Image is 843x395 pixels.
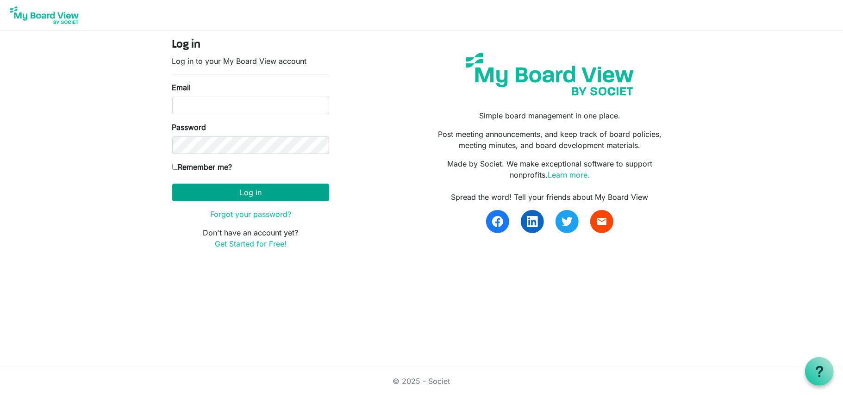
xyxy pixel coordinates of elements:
[172,184,329,201] button: Log in
[459,46,641,103] img: my-board-view-societ.svg
[527,216,538,227] img: linkedin.svg
[428,110,671,121] p: Simple board management in one place.
[596,216,607,227] span: email
[210,210,291,219] a: Forgot your password?
[215,239,287,248] a: Get Started for Free!
[172,38,329,52] h4: Log in
[562,216,573,227] img: twitter.svg
[172,227,329,249] p: Don't have an account yet?
[172,56,329,67] p: Log in to your My Board View account
[428,158,671,180] p: Made by Societ. We make exceptional software to support nonprofits.
[172,164,178,170] input: Remember me?
[172,122,206,133] label: Password
[172,82,191,93] label: Email
[428,191,671,203] div: Spread the word! Tell your friends about My Board View
[393,376,450,386] a: © 2025 - Societ
[172,161,232,173] label: Remember me?
[7,4,81,27] img: My Board View Logo
[428,129,671,151] p: Post meeting announcements, and keep track of board policies, meeting minutes, and board developm...
[492,216,503,227] img: facebook.svg
[548,170,590,179] a: Learn more.
[590,210,613,233] a: email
